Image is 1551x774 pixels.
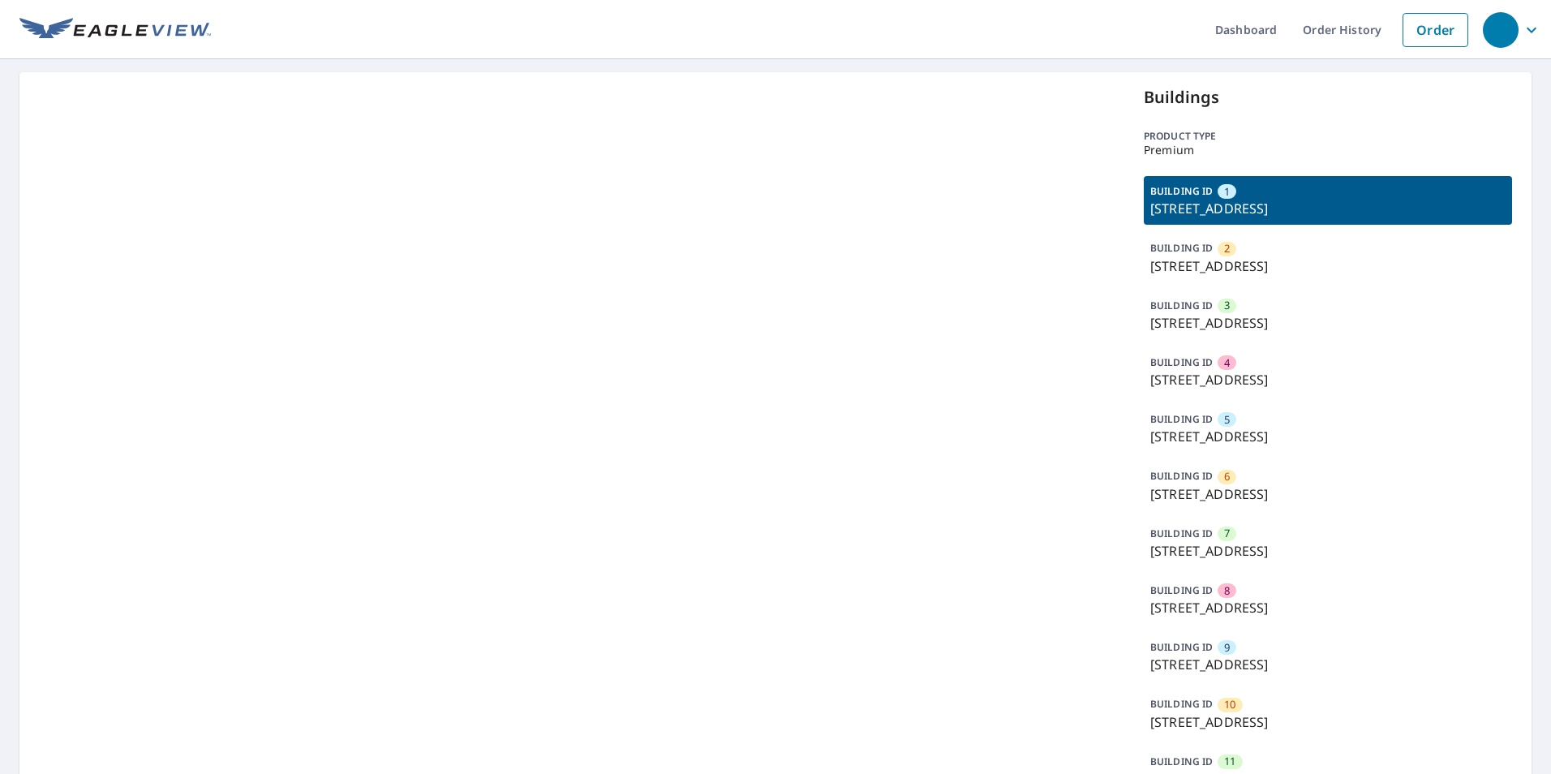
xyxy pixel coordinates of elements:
[1150,640,1213,654] p: BUILDING ID
[1224,184,1230,200] span: 1
[1150,583,1213,597] p: BUILDING ID
[1224,469,1230,484] span: 6
[1144,144,1512,157] p: Premium
[19,18,211,42] img: EV Logo
[1150,313,1506,333] p: [STREET_ADDRESS]
[1150,697,1213,711] p: BUILDING ID
[1224,241,1230,256] span: 2
[1150,484,1506,504] p: [STREET_ADDRESS]
[1403,13,1468,47] a: Order
[1224,583,1230,599] span: 8
[1150,199,1506,218] p: [STREET_ADDRESS]
[1150,598,1506,617] p: [STREET_ADDRESS]
[1224,697,1235,712] span: 10
[1144,129,1512,144] p: Product type
[1224,355,1230,371] span: 4
[1150,299,1213,312] p: BUILDING ID
[1224,412,1230,428] span: 5
[1150,241,1213,255] p: BUILDING ID
[1224,754,1235,769] span: 11
[1150,755,1213,768] p: BUILDING ID
[1150,427,1506,446] p: [STREET_ADDRESS]
[1150,355,1213,369] p: BUILDING ID
[1150,370,1506,389] p: [STREET_ADDRESS]
[1144,85,1512,110] p: Buildings
[1150,469,1213,483] p: BUILDING ID
[1150,256,1506,276] p: [STREET_ADDRESS]
[1224,298,1230,313] span: 3
[1150,527,1213,540] p: BUILDING ID
[1150,712,1506,732] p: [STREET_ADDRESS]
[1150,541,1506,561] p: [STREET_ADDRESS]
[1224,640,1230,656] span: 9
[1224,526,1230,541] span: 7
[1150,412,1213,426] p: BUILDING ID
[1150,184,1213,198] p: BUILDING ID
[1150,655,1506,674] p: [STREET_ADDRESS]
